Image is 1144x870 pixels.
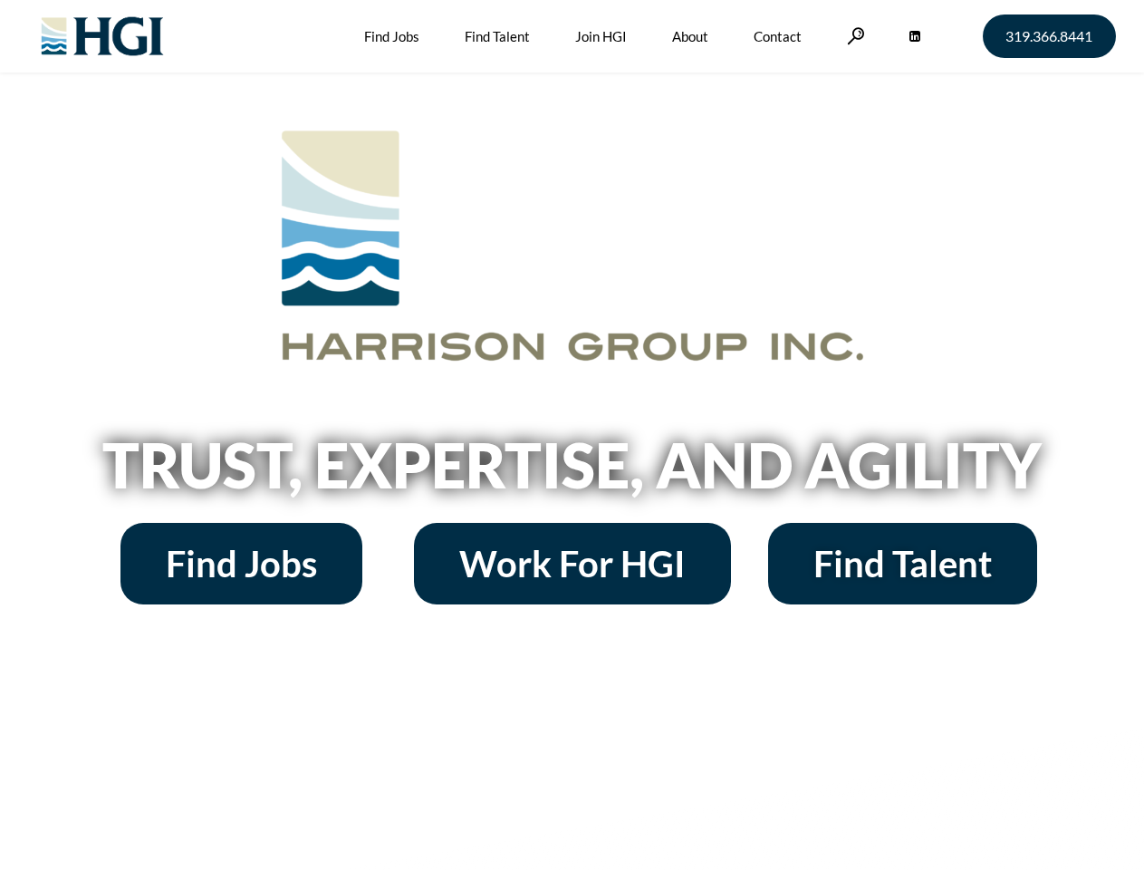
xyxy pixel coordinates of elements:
a: Search [847,27,865,44]
span: Find Jobs [166,546,317,582]
h2: Trust, Expertise, and Agility [56,434,1089,496]
span: 319.366.8441 [1005,29,1092,43]
span: Find Talent [813,546,992,582]
a: 319.366.8441 [983,14,1116,58]
span: Work For HGI [459,546,686,582]
a: Find Jobs [120,523,362,604]
a: Work For HGI [414,523,731,604]
a: Find Talent [768,523,1037,604]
